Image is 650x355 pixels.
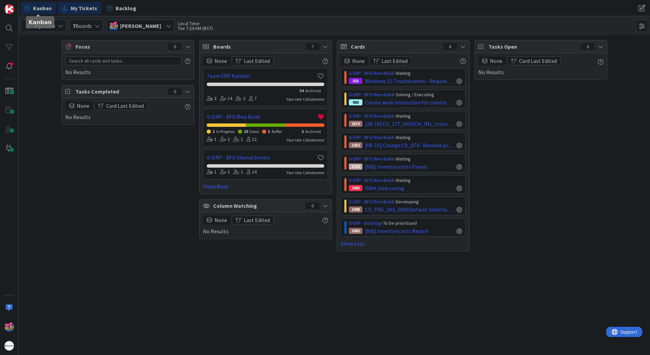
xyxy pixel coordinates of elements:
[349,70,462,77] div: › Waiting
[341,239,466,248] a: Show Less
[207,136,217,143] div: 1
[349,91,393,98] a: G-ERP - BFG New Build
[246,136,257,143] div: 12
[349,155,462,163] div: › Waiting
[75,87,165,96] span: Tasks Completed
[365,141,454,149] span: [08-10] Change CD_074 - Remove project reservation
[349,142,362,148] div: 1453
[306,43,319,50] div: 7
[365,77,454,85] span: Windows 11 Touchscreens - Requirements
[490,57,502,65] span: None
[4,341,14,351] img: avatar
[443,43,457,50] div: 8
[287,137,324,143] div: Your role: Collaborator
[349,198,462,205] div: › Developing
[103,2,140,14] a: Backlog
[213,202,302,210] span: Column Watching
[236,95,245,102] div: 2
[178,26,213,31] div: Tue 7:24 AM (BST)
[29,19,52,26] h5: Kanban
[216,129,235,134] span: In Progress
[349,70,393,76] a: G-ERP - BFG New Build
[507,56,561,65] button: Card Last Edited
[65,101,190,121] div: No Results
[116,4,136,12] span: Backlog
[381,57,408,65] span: Last Edited
[207,168,217,176] div: 1
[232,56,274,65] button: Last Edited
[33,4,52,12] span: Kanban
[244,57,270,65] span: Last Edited
[300,88,304,93] span: 54
[71,4,97,12] span: My Tickets
[370,56,411,65] button: Last Edited
[349,113,462,120] div: › Waiting
[365,98,454,106] span: Create work instruction for creating Isah reports for Isah global
[232,216,274,224] button: Last Edited
[168,88,182,95] div: 0
[220,95,232,102] div: 14
[349,206,362,213] div: 1098
[4,4,14,14] img: Visit kanbanzone.com
[77,102,89,110] span: None
[365,163,428,171] span: [NB] Inventory lists Preset
[581,43,595,50] div: 0
[349,121,362,127] div: 1870
[65,56,182,65] input: Search all cards and tasks...
[349,134,462,141] div: › Waiting
[94,101,148,110] button: Card Last Edited
[109,21,118,30] img: JK
[349,164,362,170] div: 1750
[4,322,14,332] img: JK
[21,2,56,14] a: Kanban
[349,177,393,183] a: G-ERP - BFG New Build
[305,88,321,93] span: Archived
[365,120,454,128] span: [28-10] CD_177_HUISCH_IML_transfer_location_v1.0
[349,228,362,234] div: 1992
[233,168,243,176] div: 2
[73,22,75,29] b: 7
[478,56,603,76] div: No Results
[203,182,328,190] a: Show More
[244,129,248,134] span: 19
[349,177,462,184] div: › Waiting
[489,43,578,51] span: Tasks Open
[249,95,257,102] div: 7
[58,2,101,14] a: My Tickets
[305,129,321,134] span: Archived
[287,96,324,102] div: Your role: Collaborator
[207,72,317,80] a: Team ERP Kanban
[220,168,230,176] div: 2
[349,99,362,105] div: 963
[207,153,317,162] a: G-ERP - BFG Shared Service
[203,216,328,235] div: No Results
[268,129,270,134] span: 5
[215,57,227,65] span: None
[120,22,161,30] span: [PERSON_NAME]
[233,136,243,143] div: 1
[250,129,259,134] span: Done
[212,129,215,134] span: 2
[302,129,304,134] span: 3
[246,168,257,176] div: 14
[349,113,393,119] a: G-ERP - BFG New Build
[349,156,393,162] a: G-ERP - BFG New Build
[207,95,217,102] div: 3
[349,220,381,226] a: G-ERP - Backlog
[14,1,31,9] span: Support
[244,216,270,224] span: Last Edited
[351,43,440,51] span: Cards
[168,43,182,50] div: 0
[65,56,190,76] div: No Results
[73,22,92,30] span: Boards
[349,78,362,84] div: 325
[178,21,213,26] div: Local Time:
[349,199,393,205] a: G-ERP - BFG New Build
[207,113,317,121] a: G-ERP - BFG New Build
[287,170,324,176] div: Your role: Collaborator
[213,43,302,51] span: Boards
[349,220,462,227] div: › To be prioritized
[349,185,362,191] div: 1963
[306,202,319,209] div: 0
[352,57,365,65] span: None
